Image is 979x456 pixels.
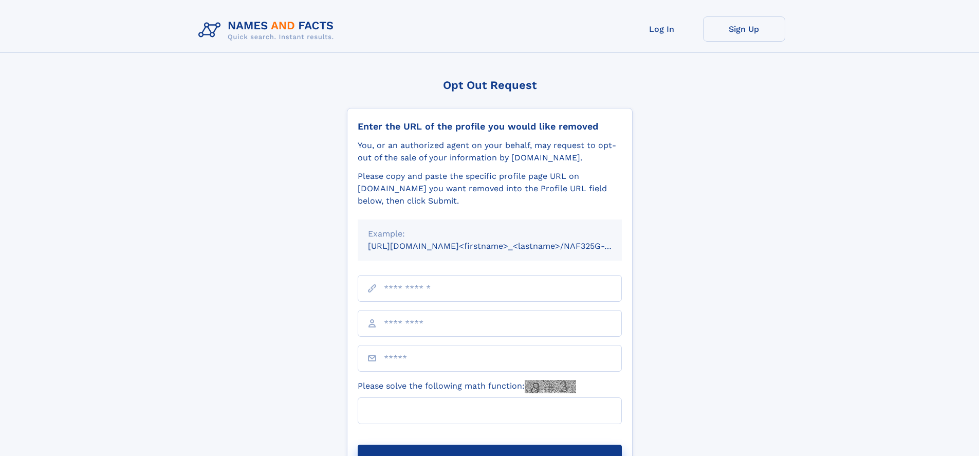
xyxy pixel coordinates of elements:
[368,228,612,240] div: Example:
[358,170,622,207] div: Please copy and paste the specific profile page URL on [DOMAIN_NAME] you want removed into the Pr...
[358,380,576,393] label: Please solve the following math function:
[703,16,785,42] a: Sign Up
[621,16,703,42] a: Log In
[368,241,641,251] small: [URL][DOMAIN_NAME]<firstname>_<lastname>/NAF325G-xxxxxxxx
[347,79,633,92] div: Opt Out Request
[194,16,342,44] img: Logo Names and Facts
[358,121,622,132] div: Enter the URL of the profile you would like removed
[358,139,622,164] div: You, or an authorized agent on your behalf, may request to opt-out of the sale of your informatio...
